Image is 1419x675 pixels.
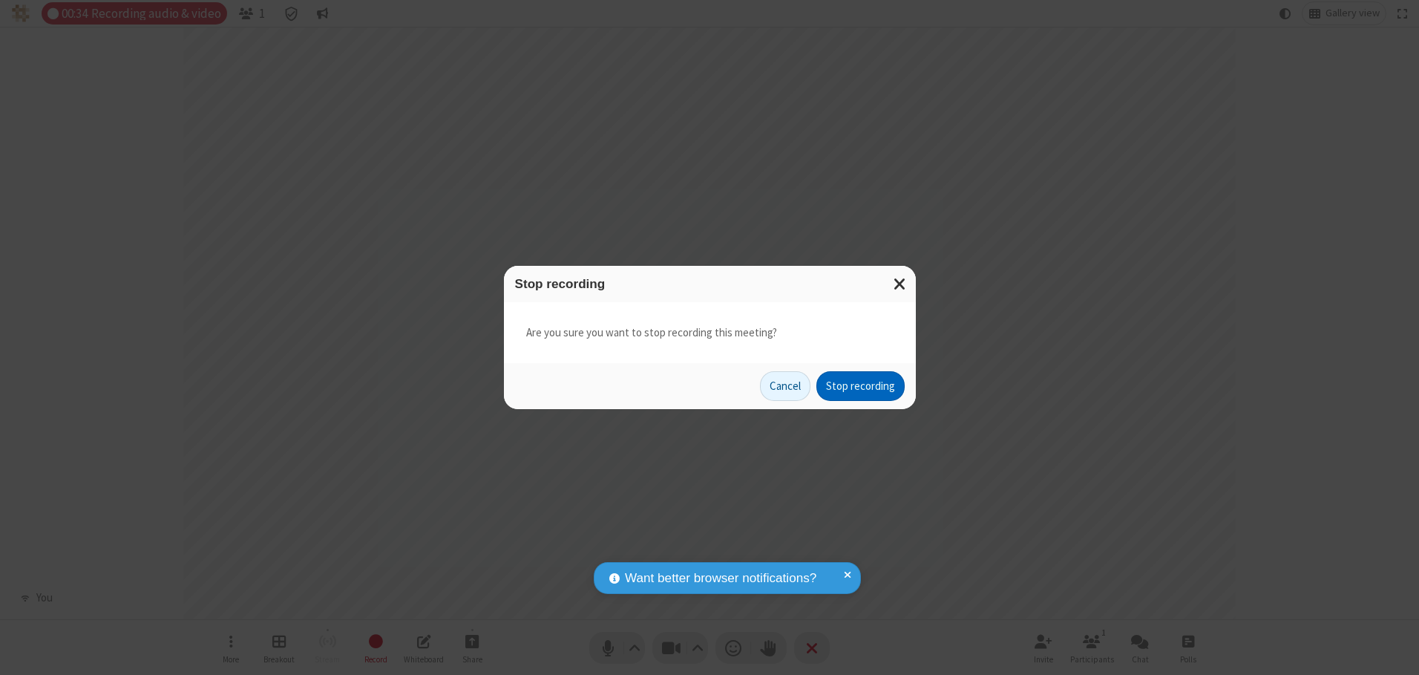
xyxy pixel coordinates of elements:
span: Want better browser notifications? [625,569,816,588]
button: Close modal [885,266,916,302]
button: Stop recording [816,371,905,401]
button: Cancel [760,371,810,401]
h3: Stop recording [515,277,905,291]
div: Are you sure you want to stop recording this meeting? [504,302,916,364]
